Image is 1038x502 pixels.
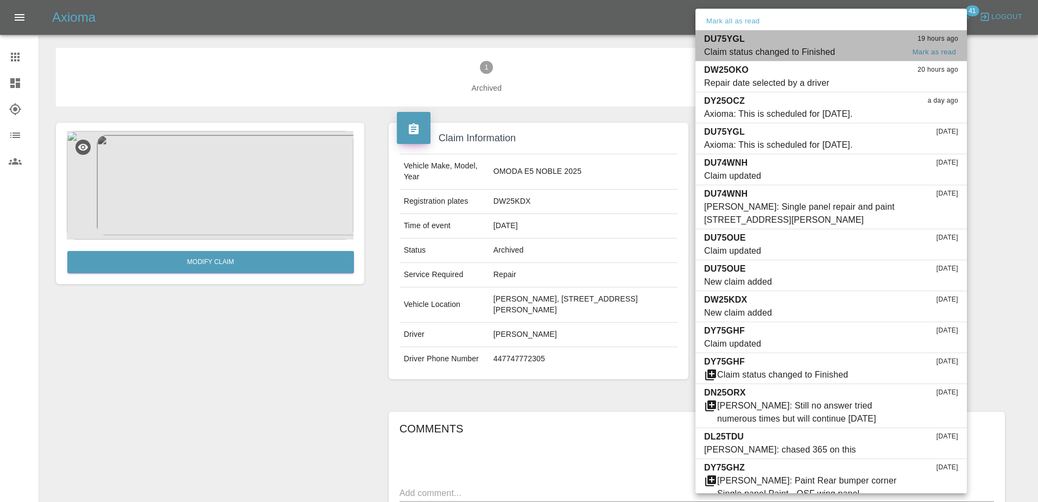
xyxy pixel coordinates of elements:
span: [DATE] [936,462,958,473]
p: DY75GHZ [704,461,745,474]
p: DU75OUE [704,262,746,275]
p: DL25TDU [704,430,744,443]
span: [DATE] [936,294,958,305]
p: DY75GHF [704,324,745,337]
span: [DATE] [936,263,958,274]
div: Repair date selected by a driver [704,77,830,90]
div: Axioma: This is scheduled for [DATE]. [704,108,853,121]
button: Mark as read [910,46,958,59]
div: New claim added [704,275,772,288]
p: DY75GHF [704,355,745,368]
span: [DATE] [936,325,958,336]
div: Claim status changed to Finished [717,368,848,381]
div: [PERSON_NAME]: chased 365 on this [704,443,856,456]
p: DU75YGL [704,33,745,46]
p: DW25KDX [704,293,747,306]
p: DU75OUE [704,231,746,244]
span: [DATE] [936,189,958,199]
div: [PERSON_NAME]: Single panel repair and paint [STREET_ADDRESS][PERSON_NAME] [704,200,904,227]
div: [PERSON_NAME]: Still no answer tried numerous times but will continue [DATE] [717,399,904,425]
span: a day ago [928,96,958,106]
div: Claim updated [704,170,761,183]
div: Claim updated [704,337,761,350]
span: 20 hours ago [917,65,958,76]
span: [DATE] [936,387,958,398]
p: DW25OKO [704,64,749,77]
span: [DATE] [936,158,958,168]
div: Claim updated [704,244,761,258]
p: DU74WNH [704,156,748,170]
span: [DATE] [936,356,958,367]
div: New claim added [704,306,772,319]
div: Claim status changed to Finished [704,46,835,59]
span: [DATE] [936,127,958,137]
span: [DATE] [936,431,958,442]
span: 19 hours ago [917,34,958,45]
p: DU74WNH [704,187,748,200]
span: [DATE] [936,233,958,243]
p: DU75YGL [704,125,745,139]
button: Mark all as read [704,15,762,28]
div: Axioma: This is scheduled for [DATE]. [704,139,853,152]
p: DN25ORX [704,386,746,399]
p: DY25OCZ [704,95,745,108]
